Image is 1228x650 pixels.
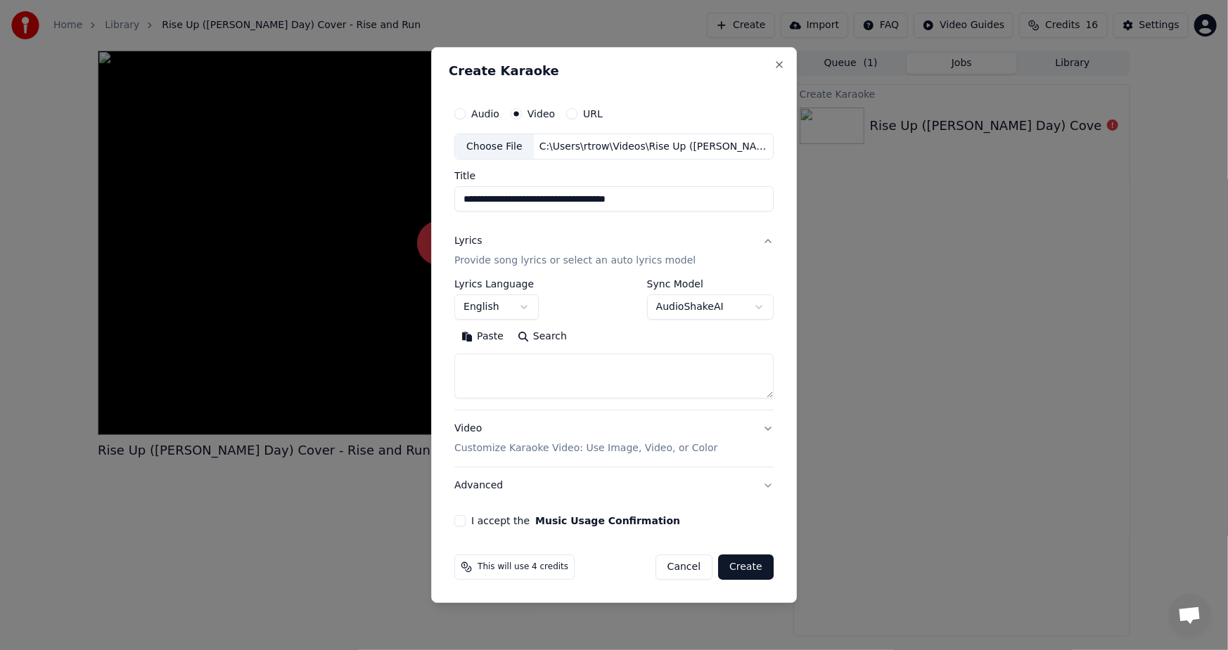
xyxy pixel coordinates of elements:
[454,411,774,467] button: VideoCustomize Karaoke Video: Use Image, Video, or Color
[583,109,603,119] label: URL
[655,554,712,580] button: Cancel
[454,441,717,455] p: Customize Karaoke Video: Use Image, Video, or Color
[471,109,499,119] label: Audio
[511,326,574,349] button: Search
[454,254,696,268] p: Provide song lyrics or select an auto lyrics model
[454,422,717,456] div: Video
[527,109,555,119] label: Video
[454,280,774,410] div: LyricsProvide song lyrics or select an auto lyrics model
[535,516,680,526] button: I accept the
[454,223,774,280] button: LyricsProvide song lyrics or select an auto lyrics model
[534,140,773,154] div: C:\Users\rtrow\Videos\Rise Up ([PERSON_NAME] Day) Cover - Rise and Run.mp4
[454,326,511,349] button: Paste
[455,134,534,160] div: Choose File
[718,554,774,580] button: Create
[471,516,680,526] label: I accept the
[449,65,779,77] h2: Create Karaoke
[647,280,774,290] label: Sync Model
[478,561,568,573] span: This will use 4 credits
[454,280,539,290] label: Lyrics Language
[454,171,774,181] label: Title
[454,235,482,249] div: Lyrics
[454,467,774,504] button: Advanced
